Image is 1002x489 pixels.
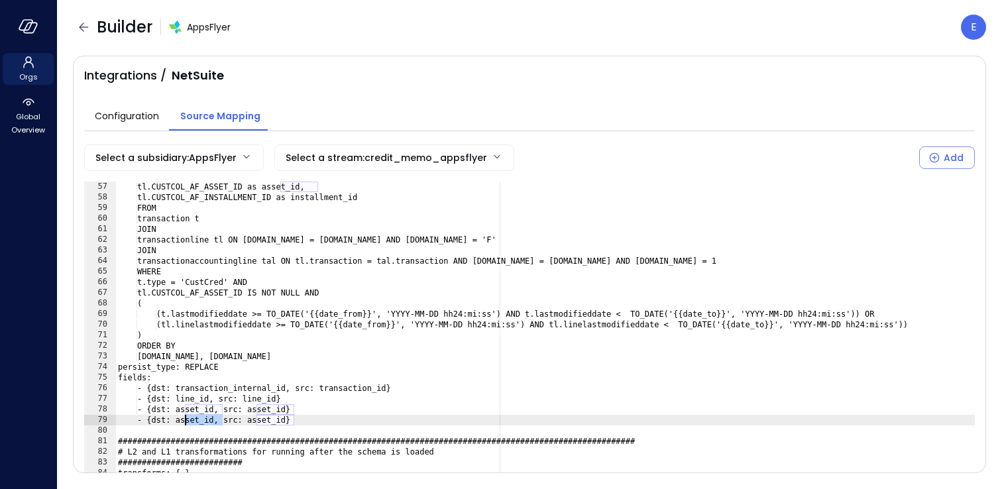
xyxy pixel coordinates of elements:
[19,70,38,83] span: Orgs
[169,21,182,34] img: zbmm8o9awxf8yv3ehdzf
[84,415,116,425] div: 79
[84,394,116,404] div: 77
[3,93,54,138] div: Global Overview
[84,319,116,330] div: 70
[84,447,116,457] div: 82
[95,145,237,170] div: Select a subsidiary : AppsFlyer
[84,383,116,394] div: 76
[84,351,116,362] div: 73
[84,256,116,266] div: 64
[84,224,116,235] div: 61
[84,425,116,436] div: 80
[84,436,116,447] div: 81
[3,53,54,85] div: Orgs
[286,145,487,170] div: Select a stream : credit_memo_appsflyer
[95,109,159,123] span: Configuration
[84,192,116,203] div: 58
[84,203,116,213] div: 59
[84,404,116,415] div: 78
[84,468,116,478] div: 84
[84,288,116,298] div: 67
[84,266,116,277] div: 65
[919,146,975,169] button: Add
[172,67,224,84] span: NetSuite
[8,110,48,136] span: Global Overview
[84,309,116,319] div: 69
[84,182,116,192] div: 57
[84,298,116,309] div: 68
[97,17,152,38] span: Builder
[84,213,116,224] div: 60
[84,235,116,245] div: 62
[84,372,116,383] div: 75
[961,15,986,40] div: Eleanor Yehudai
[919,144,975,171] div: Select a Subsidiary to add a new Stream
[971,19,977,35] p: E
[187,20,231,34] span: AppsFlyer
[84,277,116,288] div: 66
[180,109,260,123] span: Source Mapping
[84,362,116,372] div: 74
[84,341,116,351] div: 72
[84,457,116,468] div: 83
[84,67,166,84] span: Integrations /
[84,245,116,256] div: 63
[944,150,964,166] div: Add
[84,330,116,341] div: 71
